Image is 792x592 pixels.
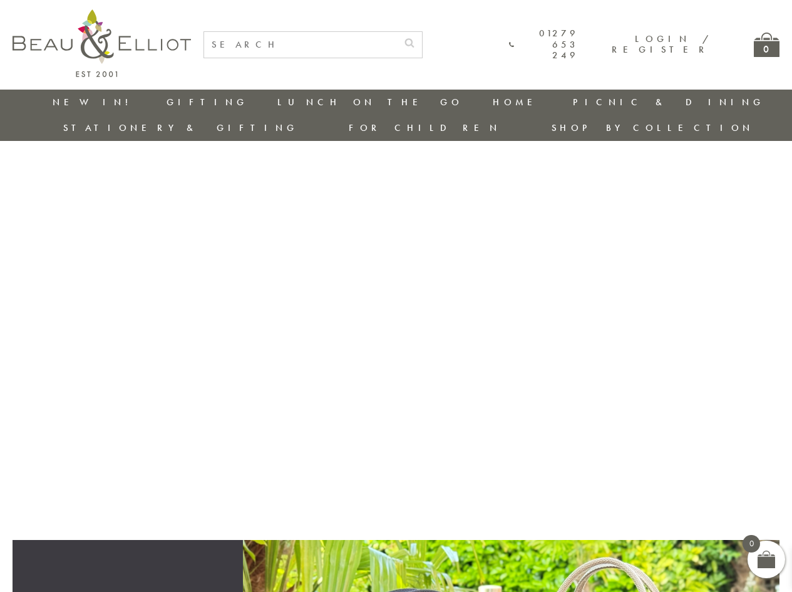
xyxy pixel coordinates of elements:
[277,96,463,108] a: Lunch On The Go
[349,122,501,134] a: For Children
[13,9,191,77] img: logo
[754,33,779,57] a: 0
[167,96,248,108] a: Gifting
[612,33,710,56] a: Login / Register
[63,122,298,134] a: Stationery & Gifting
[573,96,764,108] a: Picnic & Dining
[204,32,397,58] input: SEARCH
[743,535,760,553] span: 0
[53,96,136,108] a: New in!
[493,96,543,108] a: Home
[509,28,579,61] a: 01279 653 249
[552,122,754,134] a: Shop by collection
